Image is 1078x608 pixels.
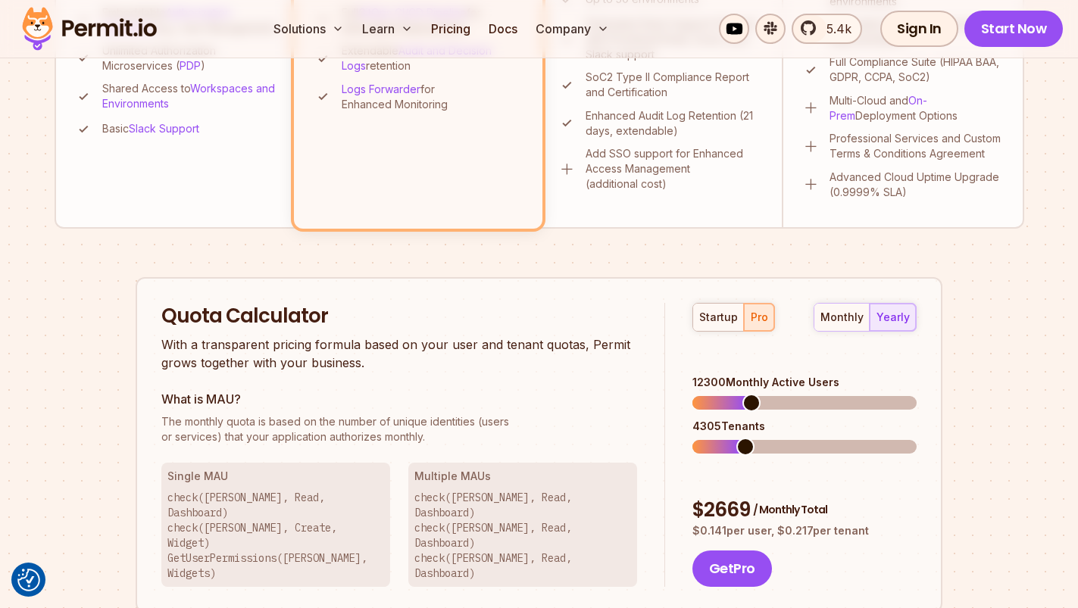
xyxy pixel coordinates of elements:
div: 12300 Monthly Active Users [692,375,917,390]
p: Extendable retention [342,43,523,73]
p: Shared Access to [102,81,279,111]
div: 4305 Tenants [692,419,917,434]
button: Company [530,14,615,44]
p: Enhanced Audit Log Retention (21 days, extendable) [586,108,764,139]
p: Unlimited Authorization Microservices ( ) [102,43,279,73]
a: On-Prem [830,94,927,122]
a: Logs Forwarder [342,83,420,95]
div: $ 2669 [692,497,917,524]
a: Docs [483,14,523,44]
a: PDP [180,59,201,72]
p: SoC2 Type II Compliance Report and Certification [586,70,764,100]
button: Solutions [267,14,350,44]
a: Pricing [425,14,477,44]
a: Slack Support [129,122,199,135]
p: Professional Services and Custom Terms & Conditions Agreement [830,131,1005,161]
button: Consent Preferences [17,569,40,591]
p: $ 0.141 per user, $ 0.217 per tenant [692,523,917,538]
p: or services) that your application authorizes monthly. [161,414,637,444]
h3: What is MAU? [161,390,637,408]
h3: Single MAU [167,469,384,484]
span: / Monthly Total [753,502,827,517]
span: The monthly quota is based on the number of unique identities (users [161,414,637,429]
button: GetPro [692,550,772,587]
p: With a transparent pricing formula based on your user and tenant quotas, Permit grows together wi... [161,335,637,372]
a: Start Now [964,11,1064,47]
a: Sign In [880,11,958,47]
p: check([PERSON_NAME], Read, Dashboard) check([PERSON_NAME], Create, Widget) GetUserPermissions([PE... [167,490,384,581]
h3: Multiple MAUs [414,469,631,484]
p: Full Compliance Suite (HIPAA BAA, GDPR, CCPA, SoC2) [830,55,1005,85]
span: 5.4k [817,20,851,38]
p: Advanced Cloud Uptime Upgrade (0.9999% SLA) [830,170,1005,200]
div: monthly [820,310,864,325]
p: Multi-Cloud and Deployment Options [830,93,1005,123]
p: Basic [102,121,199,136]
p: check([PERSON_NAME], Read, Dashboard) check([PERSON_NAME], Read, Dashboard) check([PERSON_NAME], ... [414,490,631,581]
a: 5.4k [792,14,862,44]
img: Revisit consent button [17,569,40,591]
p: for Enhanced Monitoring [342,82,523,112]
div: startup [699,310,738,325]
img: Permit logo [15,3,164,55]
p: Add SSO support for Enhanced Access Management (additional cost) [586,146,764,192]
button: Learn [356,14,419,44]
h2: Quota Calculator [161,303,637,330]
